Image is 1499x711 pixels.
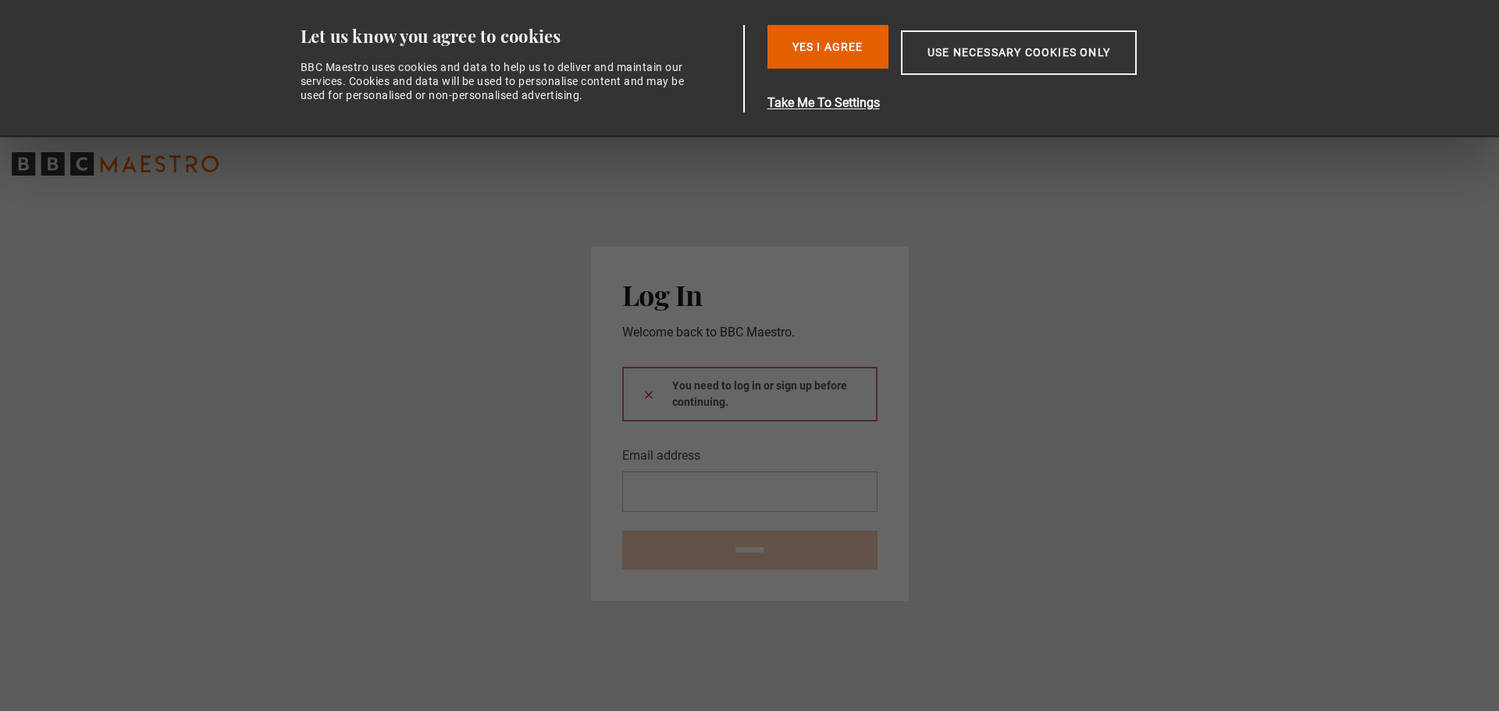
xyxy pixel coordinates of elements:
button: Yes I Agree [767,25,888,69]
label: Email address [622,446,700,465]
p: Welcome back to BBC Maestro. [622,323,878,342]
svg: BBC Maestro [12,152,219,176]
button: Take Me To Settings [767,94,1211,112]
button: Use necessary cookies only [901,30,1137,75]
div: BBC Maestro uses cookies and data to help us to deliver and maintain our services. Cookies and da... [301,60,694,103]
div: Let us know you agree to cookies [301,25,738,48]
h2: Log In [622,278,878,311]
div: You need to log in or sign up before continuing. [622,367,878,421]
